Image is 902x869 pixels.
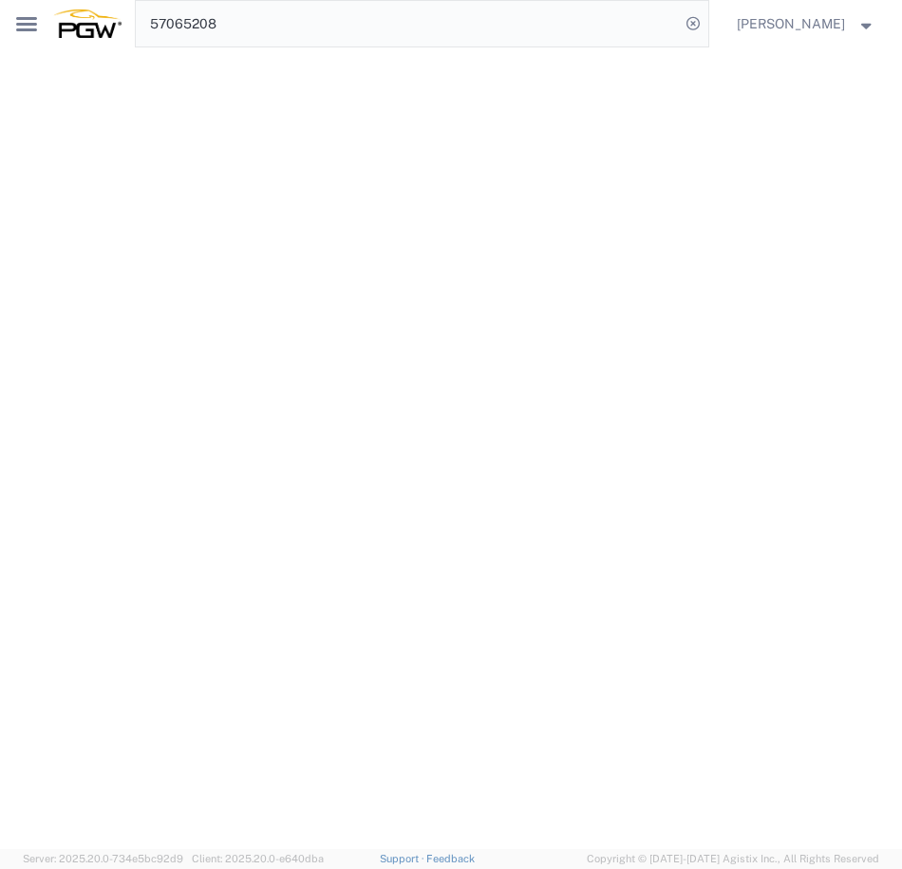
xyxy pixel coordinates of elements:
[192,853,324,864] span: Client: 2025.20.0-e640dba
[380,853,427,864] a: Support
[736,12,876,35] button: [PERSON_NAME]
[136,1,680,46] input: Search for shipment number, reference number
[587,851,879,867] span: Copyright © [DATE]-[DATE] Agistix Inc., All Rights Reserved
[53,9,122,38] img: logo
[23,853,183,864] span: Server: 2025.20.0-734e5bc92d9
[426,853,475,864] a: Feedback
[737,13,845,34] span: Amber Hickey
